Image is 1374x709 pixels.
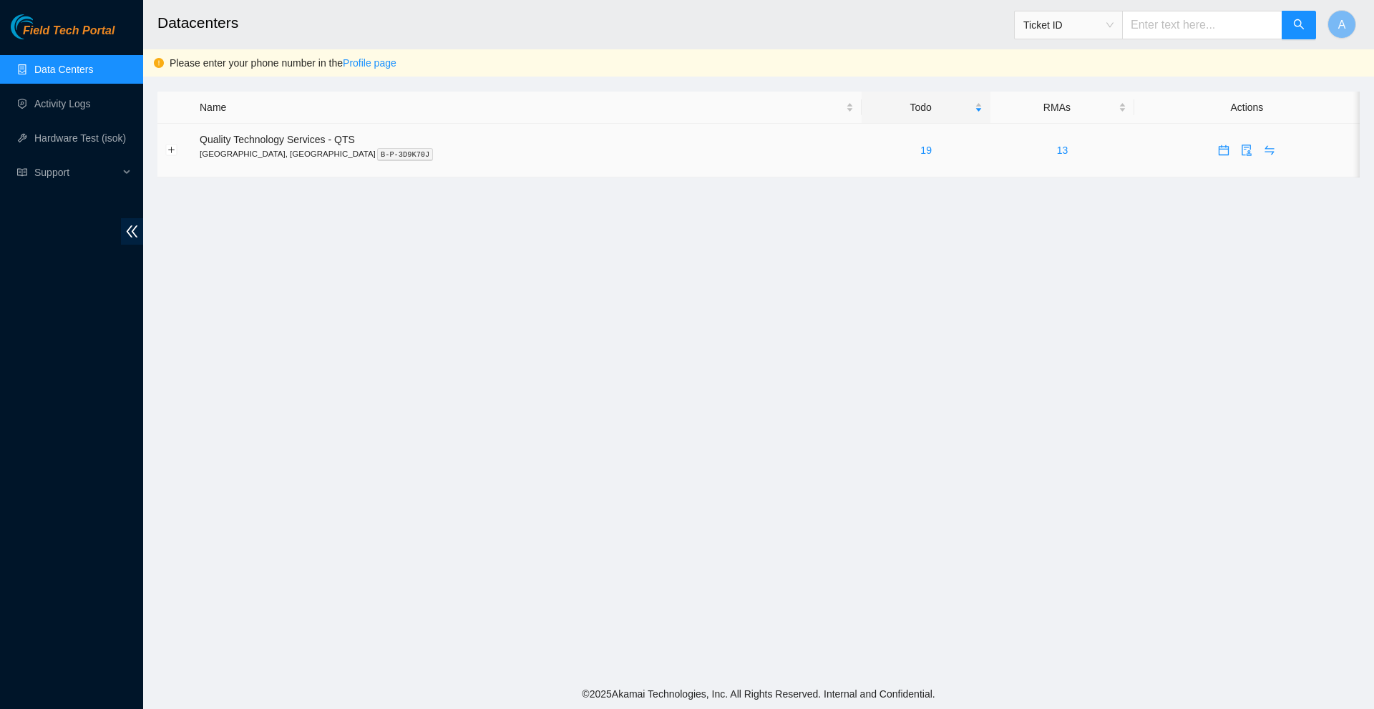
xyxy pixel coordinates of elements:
[143,679,1374,709] footer: © 2025 Akamai Technologies, Inc. All Rights Reserved. Internal and Confidential.
[200,147,854,160] p: [GEOGRAPHIC_DATA], [GEOGRAPHIC_DATA]
[154,58,164,68] span: exclamation-circle
[1235,145,1258,156] a: audit
[1258,139,1281,162] button: swap
[170,55,1363,71] div: Please enter your phone number in the
[34,98,91,109] a: Activity Logs
[1338,16,1346,34] span: A
[1258,145,1281,156] a: swap
[1212,145,1235,156] a: calendar
[920,145,932,156] a: 19
[1212,139,1235,162] button: calendar
[17,167,27,177] span: read
[11,14,72,39] img: Akamai Technologies
[1236,145,1257,156] span: audit
[1057,145,1068,156] a: 13
[23,24,114,38] span: Field Tech Portal
[166,145,177,156] button: Expand row
[200,134,355,145] span: Quality Technology Services - QTS
[1134,92,1360,124] th: Actions
[1293,19,1305,32] span: search
[1282,11,1316,39] button: search
[1213,145,1234,156] span: calendar
[34,132,126,144] a: Hardware Test (isok)
[11,26,114,44] a: Akamai TechnologiesField Tech Portal
[1327,10,1356,39] button: A
[1259,145,1280,156] span: swap
[121,218,143,245] span: double-left
[343,57,396,69] a: Profile page
[377,148,434,161] kbd: B-P-3D9K70J
[1122,11,1282,39] input: Enter text here...
[1023,14,1114,36] span: Ticket ID
[1235,139,1258,162] button: audit
[34,64,93,75] a: Data Centers
[34,158,119,187] span: Support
